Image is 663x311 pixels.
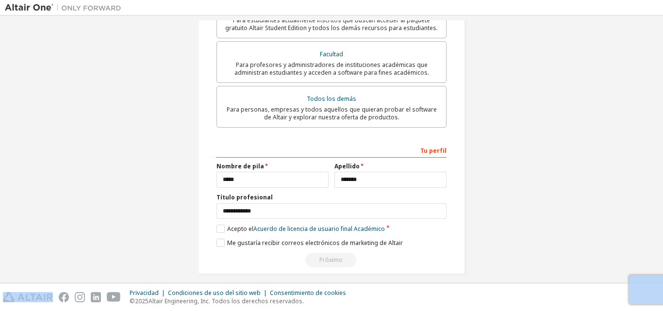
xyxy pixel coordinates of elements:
font: Título profesional [216,193,273,201]
font: Apellido [334,162,360,170]
font: Tu perfil [420,147,447,155]
img: Altair Uno [5,3,126,13]
font: © [130,297,135,305]
font: Académico [354,225,385,233]
font: Acepto el [227,225,253,233]
img: linkedin.svg [91,292,101,302]
font: Para personas, empresas y todos aquellos que quieran probar el software de Altair y explorar nues... [227,105,437,121]
font: Me gustaría recibir correos electrónicos de marketing de Altair [227,239,403,247]
font: Facultad [320,50,343,58]
font: 2025 [135,297,149,305]
font: Para estudiantes actualmente inscritos que buscan acceder al paquete gratuito Altair Student Edit... [225,16,438,32]
font: Consentimiento de cookies [270,289,346,297]
font: Privacidad [130,289,159,297]
font: Para profesores y administradores de instituciones académicas que administran estudiantes y acced... [234,61,429,77]
div: Provide a valid email to continue [216,253,447,267]
font: Condiciones de uso del sitio web [168,289,261,297]
img: instagram.svg [75,292,85,302]
img: altair_logo.svg [3,292,53,302]
img: facebook.svg [59,292,69,302]
font: Nombre de pila [216,162,264,170]
font: Altair Engineering, Inc. Todos los derechos reservados. [149,297,304,305]
img: youtube.svg [107,292,121,302]
font: Acuerdo de licencia de usuario final [253,225,352,233]
font: Todos los demás [307,95,356,103]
